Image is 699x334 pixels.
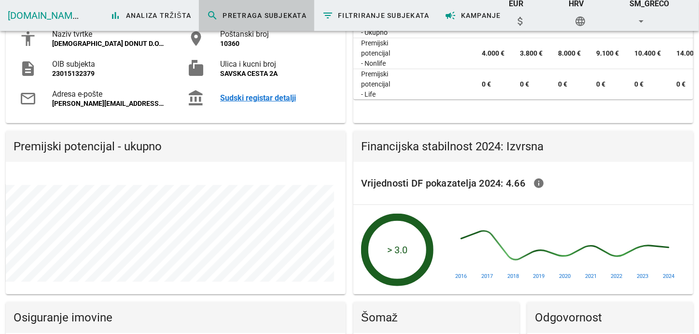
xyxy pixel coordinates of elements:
[19,30,37,47] i: accessibility
[588,69,627,100] td: 0 €
[635,15,647,27] i: arrow_drop_down
[52,70,164,78] div: 23015132379
[507,273,519,279] text: 2018
[512,69,550,100] td: 0 €
[187,60,205,77] i: markunread_mailbox
[527,302,693,333] div: Odgovornost
[220,40,332,48] div: 10360
[220,59,332,69] div: Ulica i kucni broj
[52,89,164,99] div: Adresa e-pošte
[187,30,205,47] i: room
[474,38,512,69] td: 4.000 €
[637,273,649,279] text: 2023
[663,273,675,279] text: 2024
[220,93,332,102] a: Sudski registar detalji
[550,69,588,100] td: 0 €
[220,29,332,39] div: Poštanski broj
[627,38,669,69] td: 10.400 €
[512,38,550,69] td: 3.800 €
[322,10,430,21] span: Filtriranje subjekata
[474,69,512,100] td: 0 €
[588,38,627,69] td: 9.100 €
[187,89,205,107] i: account_balance
[8,10,80,21] a: [DOMAIN_NAME]
[586,273,597,279] text: 2021
[110,10,191,21] span: Analiza tržišta
[207,10,307,21] span: Pretraga subjekata
[207,10,218,21] i: search
[19,90,37,107] i: mail_outline
[627,69,669,100] td: 0 €
[612,273,623,279] text: 2022
[52,29,164,39] div: Naziv tvrtke
[533,273,545,279] text: 2019
[52,100,164,108] div: [PERSON_NAME][EMAIL_ADDRESS][DOMAIN_NAME]
[482,273,493,279] text: 2017
[52,59,164,69] div: OIB subjekta
[353,162,693,204] div: Vrijednosti DF pokazatelja 2024: 4.66
[550,38,588,69] td: 8.000 €
[110,10,121,21] i: bar_chart
[353,131,693,162] div: Financijska stabilnost 2024: Izvrsna
[220,70,332,78] div: SAVSKA CESTA 2A
[533,177,545,189] i: info
[456,273,467,279] text: 2016
[52,40,164,48] div: [DEMOGRAPHIC_DATA] DONUT D.O.O.
[559,273,571,279] text: 2020
[515,15,526,27] i: attach_money
[19,60,37,77] i: description
[353,302,519,333] div: Šomaž
[575,15,587,27] i: language
[6,131,346,162] div: Premijski potencijal - ukupno
[445,10,457,21] i: campaign
[353,69,398,100] td: Premijski potencijal - Life
[353,38,398,69] td: Premijski potencijal - Nonlife
[322,10,334,21] i: filter_list
[445,10,501,21] span: Kampanje
[6,302,346,333] div: Osiguranje imovine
